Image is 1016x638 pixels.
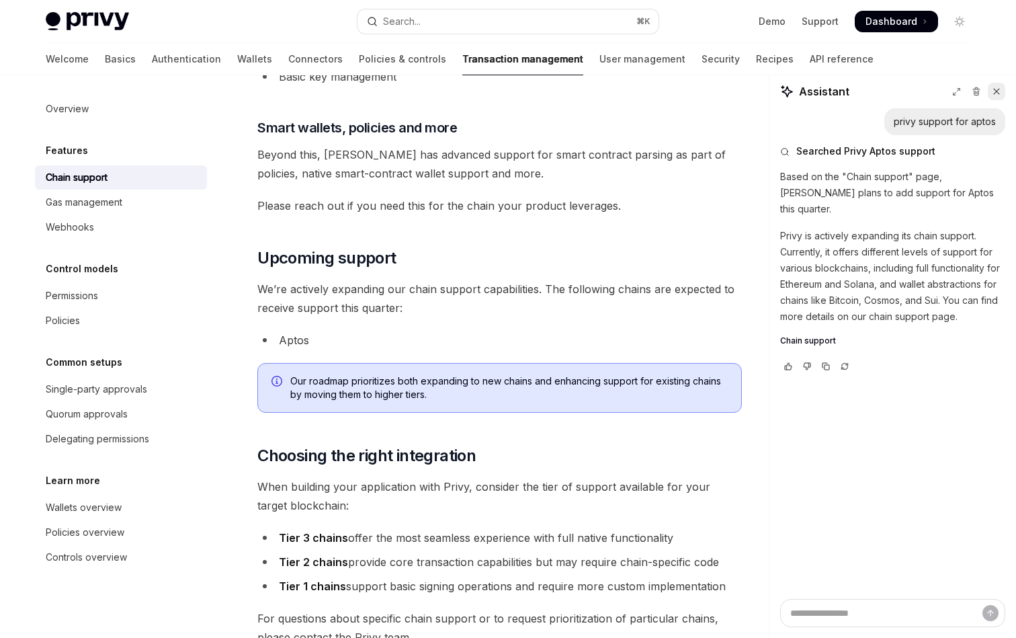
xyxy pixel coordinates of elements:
[810,43,874,75] a: API reference
[279,531,348,545] strong: Tier 3 chains
[46,431,149,447] div: Delegating permissions
[462,43,583,75] a: Transaction management
[35,165,207,190] a: Chain support
[257,577,742,596] li: support basic signing operations and require more custom implementation
[46,43,89,75] a: Welcome
[152,43,221,75] a: Authentication
[802,15,839,28] a: Support
[702,43,740,75] a: Security
[257,553,742,571] li: provide core transaction capabilities but may require chain-specific code
[46,313,80,329] div: Policies
[799,360,815,373] button: Vote that response was not good
[636,16,650,27] span: ⌘ K
[855,11,938,32] a: Dashboard
[35,520,207,545] a: Policies overview
[894,115,996,128] div: privy support for aptos
[257,118,457,137] span: Smart wallets, policies and more
[271,376,285,389] svg: Info
[599,43,685,75] a: User management
[257,280,742,317] span: We’re actively expanding our chain support capabilities. The following chains are expected to rec...
[35,545,207,569] a: Controls overview
[818,360,834,373] button: Copy chat response
[35,495,207,520] a: Wallets overview
[35,402,207,426] a: Quorum approvals
[796,145,935,158] span: Searched Privy Aptos support
[35,427,207,451] a: Delegating permissions
[837,360,853,373] button: Reload last chat
[46,219,94,235] div: Webhooks
[35,215,207,239] a: Webhooks
[949,11,970,32] button: Toggle dark mode
[257,528,742,547] li: offer the most seamless experience with full native functionality
[35,190,207,214] a: Gas management
[46,549,127,565] div: Controls overview
[46,500,122,516] div: Wallets overview
[46,473,100,489] h5: Learn more
[46,12,129,31] img: light logo
[780,145,1005,158] button: Searched Privy Aptos support
[46,381,147,397] div: Single-party approvals
[257,67,742,86] li: Basic key management
[257,445,476,467] span: Choosing the right integration
[279,580,346,593] strong: Tier 1 chains
[780,335,836,346] span: Chain support
[46,354,122,370] h5: Common setups
[799,83,849,99] span: Assistant
[288,43,343,75] a: Connectors
[46,261,118,277] h5: Control models
[257,247,396,269] span: Upcoming support
[237,43,272,75] a: Wallets
[359,43,446,75] a: Policies & controls
[756,43,794,75] a: Recipes
[982,605,999,621] button: Send message
[257,477,742,515] span: When building your application with Privy, consider the tier of support available for your target...
[105,43,136,75] a: Basics
[257,145,742,183] span: Beyond this, [PERSON_NAME] has advanced support for smart contract parsing as part of policies, n...
[35,377,207,401] a: Single-party approvals
[759,15,786,28] a: Demo
[257,331,742,350] li: Aptos
[35,284,207,308] a: Permissions
[780,599,1005,627] textarea: Ask a question...
[35,97,207,121] a: Overview
[46,288,98,304] div: Permissions
[46,169,108,186] div: Chain support
[780,169,1005,217] p: Based on the "Chain support" page, [PERSON_NAME] plans to add support for Aptos this quarter.
[46,143,88,159] h5: Features
[35,309,207,333] a: Policies
[357,9,659,34] button: Open search
[780,335,1005,346] a: Chain support
[257,196,742,215] span: Please reach out if you need this for the chain your product leverages.
[279,555,348,569] strong: Tier 2 chains
[290,374,728,401] span: Our roadmap prioritizes both expanding to new chains and enhancing support for existing chains by...
[383,13,421,30] div: Search...
[46,406,128,422] div: Quorum approvals
[46,524,124,541] div: Policies overview
[865,15,917,28] span: Dashboard
[46,194,122,210] div: Gas management
[780,228,1005,325] p: Privy is actively expanding its chain support. Currently, it offers different levels of support f...
[780,360,796,373] button: Vote that response was good
[46,101,89,117] div: Overview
